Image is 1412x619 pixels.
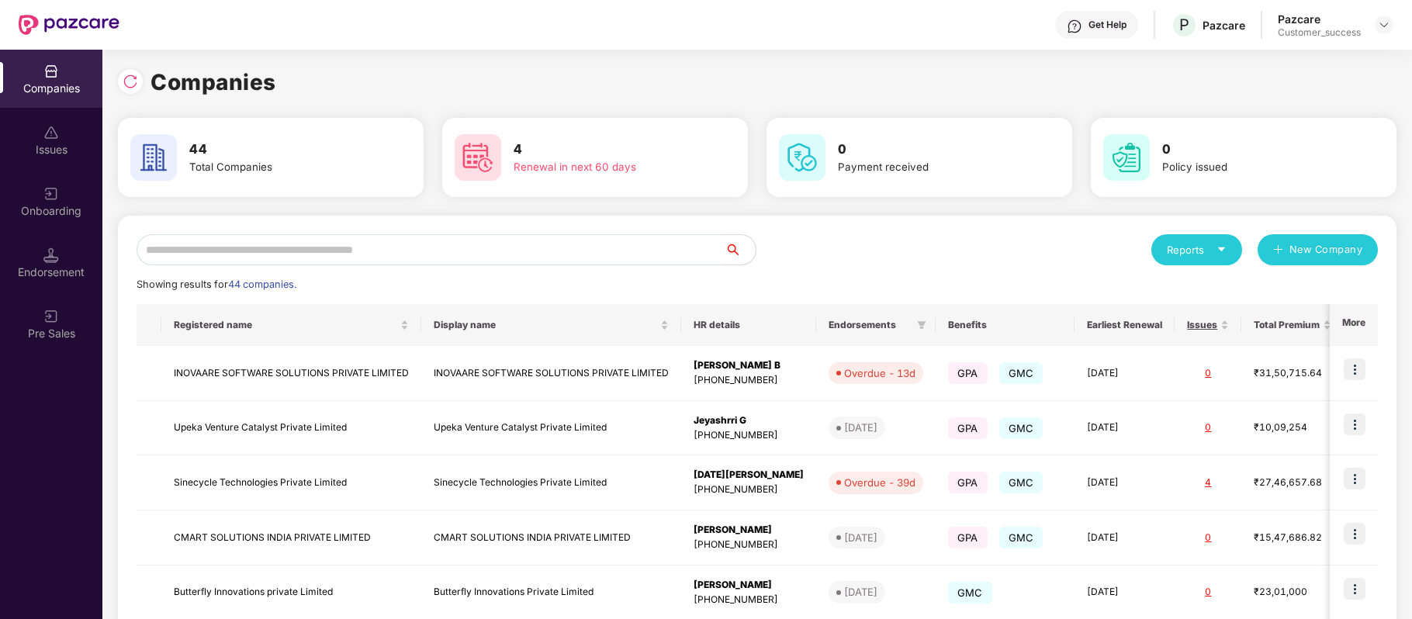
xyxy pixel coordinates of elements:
img: svg+xml;base64,PHN2ZyB4bWxucz0iaHR0cDovL3d3dy53My5vcmcvMjAwMC9zdmciIHdpZHRoPSI2MCIgaGVpZ2h0PSI2MC... [130,134,177,181]
span: Showing results for [137,278,296,290]
span: Display name [434,319,657,331]
div: Payment received [838,159,1021,175]
th: More [1330,304,1378,346]
td: INOVAARE SOFTWARE SOLUTIONS PRIVATE LIMITED [161,346,421,401]
img: svg+xml;base64,PHN2ZyBpZD0iRHJvcGRvd24tMzJ4MzIiIHhtbG5zPSJodHRwOi8vd3d3LnczLm9yZy8yMDAwL3N2ZyIgd2... [1378,19,1390,31]
h3: 44 [189,140,372,160]
img: svg+xml;base64,PHN2ZyB4bWxucz0iaHR0cDovL3d3dy53My5vcmcvMjAwMC9zdmciIHdpZHRoPSI2MCIgaGVpZ2h0PSI2MC... [455,134,501,181]
span: search [724,244,756,256]
td: CMART SOLUTIONS INDIA PRIVATE LIMITED [421,510,681,565]
img: svg+xml;base64,PHN2ZyB3aWR0aD0iMjAiIGhlaWdodD0iMjAiIHZpZXdCb3g9IjAgMCAyMCAyMCIgZmlsbD0ibm9uZSIgeG... [43,186,59,202]
div: [DATE] [844,530,877,545]
div: [DATE] [844,420,877,435]
span: 44 companies. [228,278,296,290]
td: [DATE] [1075,346,1175,401]
div: [PHONE_NUMBER] [694,593,804,607]
img: svg+xml;base64,PHN2ZyB3aWR0aD0iMjAiIGhlaWdodD0iMjAiIHZpZXdCb3g9IjAgMCAyMCAyMCIgZmlsbD0ibm9uZSIgeG... [43,309,59,324]
td: CMART SOLUTIONS INDIA PRIVATE LIMITED [161,510,421,565]
th: Earliest Renewal [1075,304,1175,346]
span: GMC [999,417,1043,439]
div: Renewal in next 60 days [514,159,697,175]
div: ₹15,47,686.82 [1254,531,1331,545]
div: ₹10,09,254 [1254,420,1331,435]
th: Display name [421,304,681,346]
button: search [724,234,756,265]
img: svg+xml;base64,PHN2ZyBpZD0iUmVsb2FkLTMyeDMyIiB4bWxucz0iaHR0cDovL3d3dy53My5vcmcvMjAwMC9zdmciIHdpZH... [123,74,138,89]
span: GMC [948,582,992,603]
div: Overdue - 39d [844,475,915,490]
img: icon [1344,578,1365,600]
td: [DATE] [1075,510,1175,565]
div: [DATE] [844,584,877,600]
div: [PHONE_NUMBER] [694,373,804,388]
div: Reports [1167,242,1227,258]
div: 4 [1187,475,1229,490]
div: Overdue - 13d [844,365,915,381]
span: filter [917,320,926,330]
img: svg+xml;base64,PHN2ZyBpZD0iQ29tcGFuaWVzIiB4bWxucz0iaHR0cDovL3d3dy53My5vcmcvMjAwMC9zdmciIHdpZHRoPS... [43,64,59,79]
img: New Pazcare Logo [19,15,119,35]
h3: 0 [838,140,1021,160]
th: Registered name [161,304,421,346]
th: HR details [681,304,816,346]
td: Sinecycle Technologies Private Limited [161,455,421,510]
span: plus [1273,244,1283,257]
td: [DATE] [1075,455,1175,510]
span: Total Premium [1254,319,1320,331]
div: Pazcare [1278,12,1361,26]
div: Pazcare [1203,18,1245,33]
div: [PHONE_NUMBER] [694,428,804,443]
div: Policy issued [1162,159,1345,175]
td: Upeka Venture Catalyst Private Limited [161,401,421,456]
div: [PHONE_NUMBER] [694,538,804,552]
span: caret-down [1216,244,1227,254]
img: svg+xml;base64,PHN2ZyB4bWxucz0iaHR0cDovL3d3dy53My5vcmcvMjAwMC9zdmciIHdpZHRoPSI2MCIgaGVpZ2h0PSI2MC... [1103,134,1150,181]
div: 0 [1187,366,1229,381]
div: ₹23,01,000 [1254,585,1331,600]
div: [PERSON_NAME] [694,578,804,593]
div: Customer_success [1278,26,1361,39]
button: plusNew Company [1258,234,1378,265]
img: icon [1344,468,1365,489]
div: Jeyashrri G [694,413,804,428]
span: GPA [948,472,988,493]
img: svg+xml;base64,PHN2ZyB3aWR0aD0iMTQuNSIgaGVpZ2h0PSIxNC41IiB2aWV3Qm94PSIwIDAgMTYgMTYiIGZpbGw9Im5vbm... [43,247,59,263]
img: icon [1344,523,1365,545]
div: Total Companies [189,159,372,175]
div: ₹31,50,715.64 [1254,366,1331,381]
span: Registered name [174,319,397,331]
h1: Companies [151,65,276,99]
td: INOVAARE SOFTWARE SOLUTIONS PRIVATE LIMITED [421,346,681,401]
span: GMC [999,472,1043,493]
div: Get Help [1088,19,1126,31]
td: Upeka Venture Catalyst Private Limited [421,401,681,456]
span: Endorsements [829,319,911,331]
span: GMC [999,527,1043,548]
h3: 0 [1162,140,1345,160]
th: Issues [1175,304,1241,346]
span: GPA [948,527,988,548]
th: Total Premium [1241,304,1344,346]
img: svg+xml;base64,PHN2ZyBpZD0iSGVscC0zMngzMiIgeG1sbnM9Imh0dHA6Ly93d3cudzMub3JnLzIwMDAvc3ZnIiB3aWR0aD... [1067,19,1082,34]
th: Benefits [936,304,1075,346]
div: [PERSON_NAME] [694,523,804,538]
span: GPA [948,362,988,384]
span: P [1179,16,1189,34]
div: 0 [1187,531,1229,545]
div: 0 [1187,585,1229,600]
div: [PERSON_NAME] B [694,358,804,373]
span: GPA [948,417,988,439]
img: icon [1344,413,1365,435]
td: [DATE] [1075,401,1175,456]
span: New Company [1289,242,1363,258]
span: GMC [999,362,1043,384]
div: 0 [1187,420,1229,435]
div: ₹27,46,657.68 [1254,475,1331,490]
span: filter [914,316,929,334]
h3: 4 [514,140,697,160]
span: Issues [1187,319,1217,331]
img: svg+xml;base64,PHN2ZyBpZD0iSXNzdWVzX2Rpc2FibGVkIiB4bWxucz0iaHR0cDovL3d3dy53My5vcmcvMjAwMC9zdmciIH... [43,125,59,140]
div: [DATE][PERSON_NAME] [694,468,804,482]
img: icon [1344,358,1365,380]
div: [PHONE_NUMBER] [694,482,804,497]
